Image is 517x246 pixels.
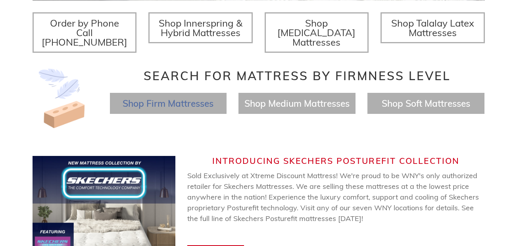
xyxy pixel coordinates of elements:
[148,12,253,43] a: Shop Innerspring & Hybrid Mattresses
[144,68,451,83] span: Search for Mattress by Firmness Level
[33,69,92,128] img: Image-of-brick- and-feather-representing-firm-and-soft-feel
[42,17,127,48] span: Order by Phone Call [PHONE_NUMBER]
[33,12,137,53] a: Order by Phone Call [PHONE_NUMBER]
[159,17,242,38] span: Shop Innerspring & Hybrid Mattresses
[382,98,470,109] a: Shop Soft Mattresses
[277,17,356,48] span: Shop [MEDICAL_DATA] Mattresses
[381,12,485,43] a: Shop Talalay Latex Mattresses
[244,98,350,109] a: Shop Medium Mattresses
[187,171,479,244] span: Sold Exclusively at Xtreme Discount Mattress! We're proud to be WNY's only authorized retailer fo...
[123,98,213,109] a: Shop Firm Mattresses
[212,156,459,166] span: Introducing Skechers Posturefit Collection
[265,12,369,53] a: Shop [MEDICAL_DATA] Mattresses
[391,17,474,38] span: Shop Talalay Latex Mattresses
